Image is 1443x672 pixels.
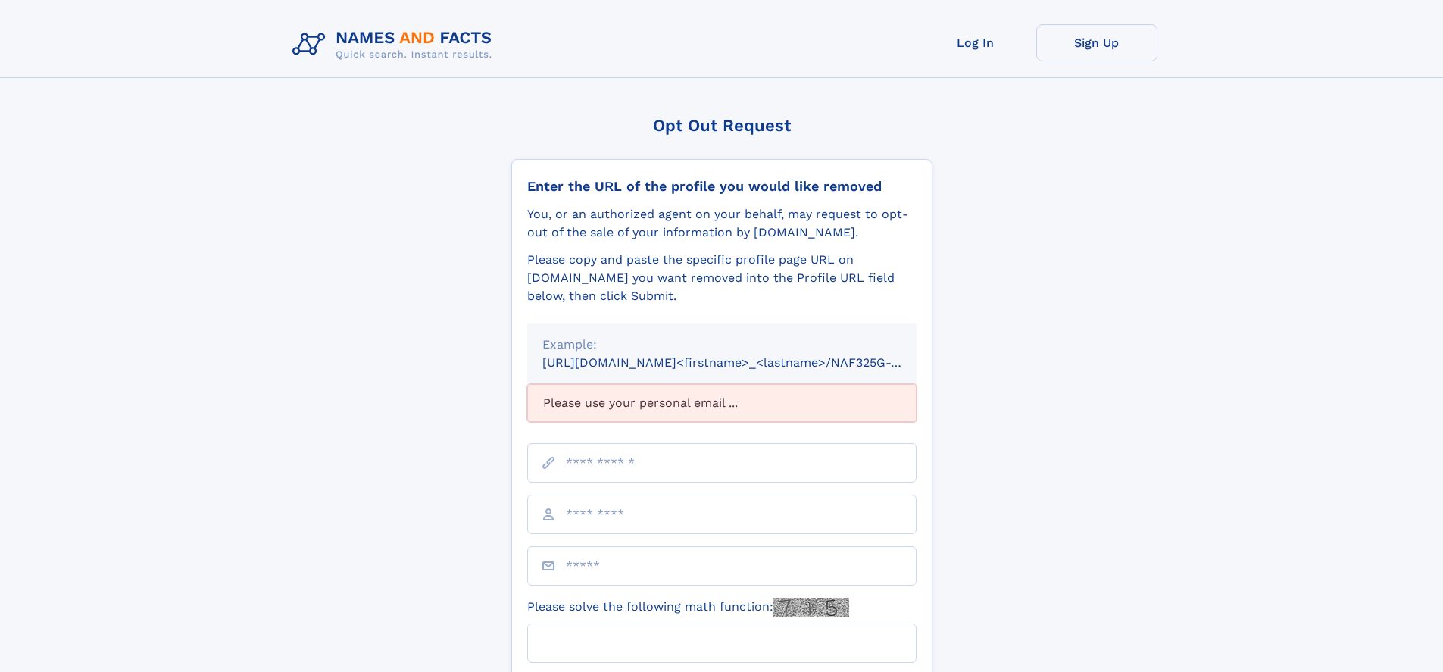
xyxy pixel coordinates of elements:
div: Example: [542,336,901,354]
small: [URL][DOMAIN_NAME]<firstname>_<lastname>/NAF325G-xxxxxxxx [542,355,945,370]
div: Please use your personal email ... [527,384,917,422]
a: Sign Up [1036,24,1157,61]
div: Enter the URL of the profile you would like removed [527,178,917,195]
div: Please copy and paste the specific profile page URL on [DOMAIN_NAME] you want removed into the Pr... [527,251,917,305]
label: Please solve the following math function: [527,598,849,617]
a: Log In [915,24,1036,61]
img: Logo Names and Facts [286,24,504,65]
div: You, or an authorized agent on your behalf, may request to opt-out of the sale of your informatio... [527,205,917,242]
div: Opt Out Request [511,116,932,135]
